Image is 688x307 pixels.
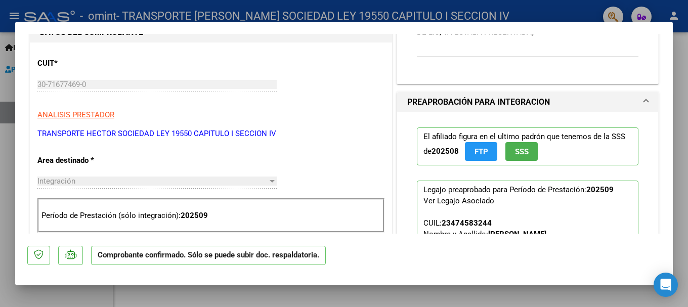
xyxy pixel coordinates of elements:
[91,246,326,266] p: Comprobante confirmado. Sólo se puede subir doc. respaldatoria.
[37,177,75,186] span: Integración
[488,230,546,239] strong: [PERSON_NAME]
[442,217,492,229] div: 23474583244
[181,211,208,220] strong: 202509
[586,185,614,194] strong: 202509
[37,58,142,69] p: CUIT
[423,195,494,206] div: Ver Legajo Asociado
[654,273,678,297] div: Open Intercom Messenger
[475,147,488,156] span: FTP
[37,155,142,166] p: Area destinado *
[515,147,529,156] span: SSS
[423,218,607,294] span: CUIL: Nombre y Apellido: Período Desde: Período Hasta: Admite Dependencia:
[407,96,550,108] h1: PREAPROBACIÓN PARA INTEGRACION
[397,92,658,112] mat-expansion-panel-header: PREAPROBACIÓN PARA INTEGRACION
[505,142,538,161] button: SSS
[417,181,638,300] p: Legajo preaprobado para Período de Prestación:
[465,142,497,161] button: FTP
[41,210,380,222] p: Período de Prestación (sólo integración):
[37,110,114,119] span: ANALISIS PRESTADOR
[417,127,638,165] p: El afiliado figura en el ultimo padrón que tenemos de la SSS de
[432,147,459,156] strong: 202508
[37,128,384,140] p: TRANSPORTE HECTOR SOCIEDAD LEY 19550 CAPITULO I SECCION IV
